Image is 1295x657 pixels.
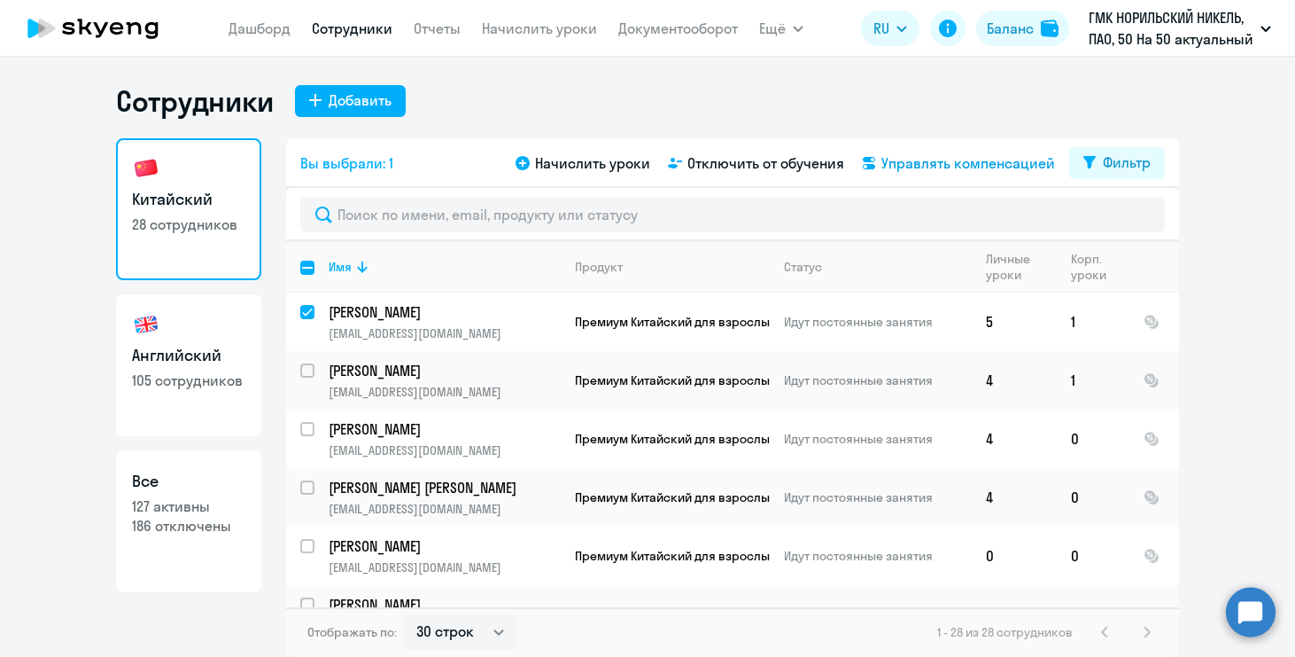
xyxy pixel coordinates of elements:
[1057,293,1129,351] td: 1
[132,371,245,390] p: 105 сотрудников
[329,361,560,380] p: [PERSON_NAME]
[1057,527,1129,585] td: 0
[687,153,844,174] span: Отключить от обучения
[312,20,392,37] a: Сотрудники
[329,442,560,458] p: [EMAIL_ADDRESS][DOMAIN_NAME]
[575,259,769,275] div: Продукт
[329,259,352,275] div: Имя
[329,595,560,634] a: [PERSON_NAME][EMAIL_ADDRESS][DOMAIN_NAME]
[329,559,560,575] p: [EMAIL_ADDRESS][DOMAIN_NAME]
[535,153,650,174] span: Начислить уроки
[575,372,776,388] span: Премиум Китайский для взрослых
[300,153,393,174] span: Вы выбрали: 1
[329,259,560,275] div: Имя
[976,11,1069,46] button: Балансbalance
[1103,152,1151,173] div: Фильтр
[329,478,560,517] a: [PERSON_NAME] [PERSON_NAME][EMAIL_ADDRESS][DOMAIN_NAME]
[132,470,245,493] h3: Все
[329,536,560,556] p: [PERSON_NAME]
[329,595,560,614] p: [PERSON_NAME]
[784,548,971,564] p: Идут постоянные занятия
[784,372,971,388] p: Идут постоянные занятия
[414,20,461,37] a: Отчеты
[1080,7,1280,50] button: ГМК НОРИЛЬСКИЙ НИКЕЛЬ, ПАО, 50 На 50 актуальный 2021
[116,294,261,436] a: Английский105 сотрудников
[861,11,919,46] button: RU
[1057,410,1129,468] td: 0
[329,478,560,497] p: [PERSON_NAME] [PERSON_NAME]
[132,497,245,516] p: 127 активны
[784,489,971,505] p: Идут постоянные занятия
[987,18,1034,39] div: Баланс
[1041,20,1058,37] img: balance
[329,384,560,400] p: [EMAIL_ADDRESS][DOMAIN_NAME]
[784,431,971,447] p: Идут постоянные занятия
[329,536,560,575] a: [PERSON_NAME][EMAIL_ADDRESS][DOMAIN_NAME]
[329,361,560,400] a: [PERSON_NAME][EMAIL_ADDRESS][DOMAIN_NAME]
[575,431,776,447] span: Премиум Китайский для взрослых
[784,606,971,622] p: Идут постоянные занятия
[784,259,822,275] div: Статус
[1057,351,1129,410] td: 1
[1057,585,1129,644] td: 4
[300,197,1165,232] input: Поиск по имени, email, продукту или статусу
[784,314,971,330] p: Идут постоянные занятия
[1071,251,1116,283] div: Корп. уроки
[132,310,160,339] img: english
[329,501,560,517] p: [EMAIL_ADDRESS][DOMAIN_NAME]
[329,419,560,439] p: [PERSON_NAME]
[972,527,1057,585] td: 0
[329,419,560,458] a: [PERSON_NAME][EMAIL_ADDRESS][DOMAIN_NAME]
[986,251,1056,283] div: Личные уроки
[482,20,597,37] a: Начислить уроки
[116,450,261,592] a: Все127 активны186 отключены
[575,314,776,330] span: Премиум Китайский для взрослых
[132,154,160,183] img: chinese
[1057,468,1129,527] td: 0
[575,606,776,622] span: Премиум Китайский для взрослых
[132,215,245,234] p: 28 сотрудников
[759,18,786,39] span: Ещё
[972,351,1057,410] td: 4
[618,20,738,37] a: Документооборот
[132,188,245,211] h3: Китайский
[575,259,623,275] div: Продукт
[329,302,560,322] p: [PERSON_NAME]
[937,624,1073,640] span: 1 - 28 из 28 сотрудников
[972,585,1057,644] td: 4
[972,468,1057,527] td: 4
[784,259,971,275] div: Статус
[1089,7,1253,50] p: ГМК НОРИЛЬСКИЙ НИКЕЛЬ, ПАО, 50 На 50 актуальный 2021
[873,18,889,39] span: RU
[881,153,1055,174] span: Управлять компенсацией
[972,293,1057,351] td: 5
[1071,251,1128,283] div: Корп. уроки
[229,20,291,37] a: Дашборд
[972,410,1057,468] td: 4
[1069,147,1165,179] button: Фильтр
[575,489,776,505] span: Премиум Китайский для взрослых
[132,344,245,367] h3: Английский
[329,302,560,341] a: [PERSON_NAME][EMAIL_ADDRESS][DOMAIN_NAME]
[132,516,245,536] p: 186 отключены
[329,90,392,111] div: Добавить
[986,251,1043,283] div: Личные уроки
[759,11,803,46] button: Ещё
[575,548,776,564] span: Премиум Китайский для взрослых
[295,85,406,117] button: Добавить
[116,83,274,119] h1: Сотрудники
[307,624,397,640] span: Отображать по:
[329,325,560,341] p: [EMAIL_ADDRESS][DOMAIN_NAME]
[116,138,261,280] a: Китайский28 сотрудников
